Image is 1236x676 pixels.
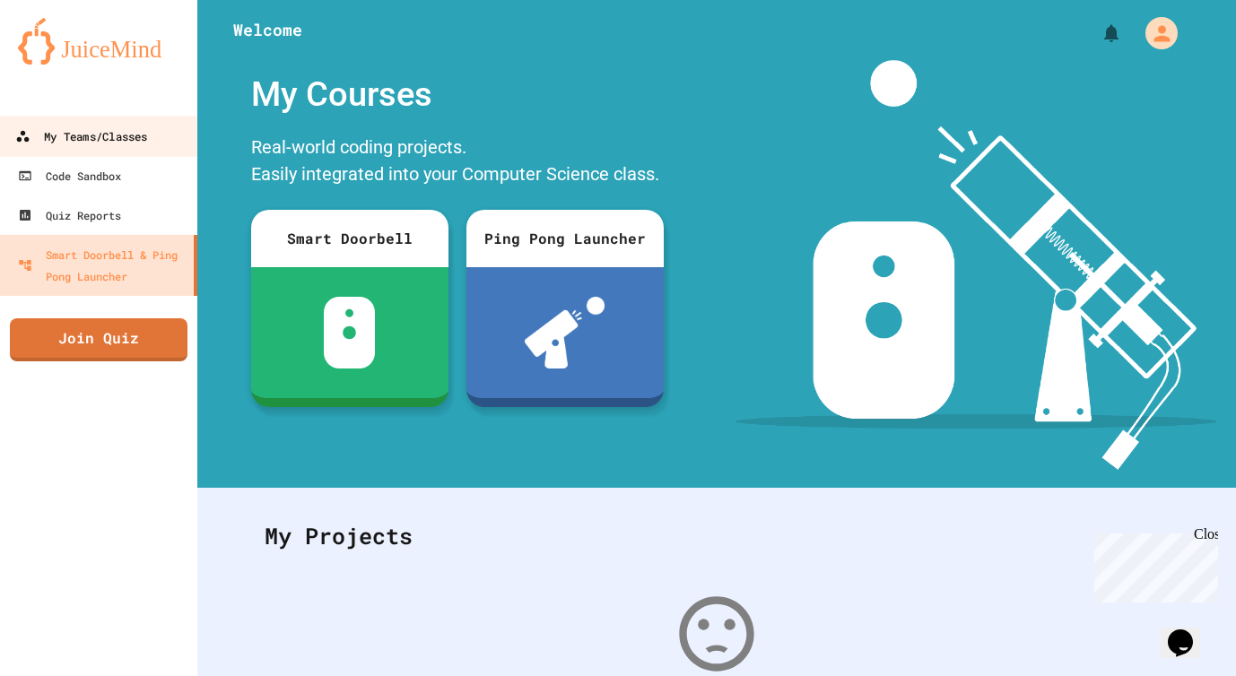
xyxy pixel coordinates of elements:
[242,129,673,196] div: Real-world coding projects. Easily integrated into your Computer Science class.
[7,7,124,114] div: Chat with us now!Close
[18,244,187,287] div: Smart Doorbell & Ping Pong Launcher
[18,18,179,65] img: logo-orange.svg
[15,126,147,148] div: My Teams/Classes
[466,210,664,267] div: Ping Pong Launcher
[18,165,121,186] div: Code Sandbox
[525,297,605,368] img: ppl-with-ball.png
[1127,13,1182,54] div: My Account
[736,60,1216,470] img: banner-image-my-projects.png
[10,318,187,361] a: Join Quiz
[242,60,673,129] div: My Courses
[1161,604,1218,658] iframe: chat widget
[324,297,375,368] img: sdb-white.svg
[251,210,448,267] div: Smart Doorbell
[18,204,121,226] div: Quiz Reports
[1067,18,1127,48] div: My Notifications
[247,501,1187,571] div: My Projects
[1087,526,1218,602] iframe: chat widget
